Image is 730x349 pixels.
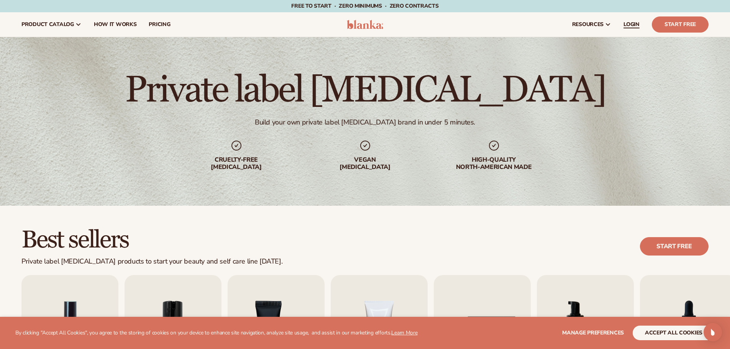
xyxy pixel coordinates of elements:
span: pricing [149,21,170,28]
div: Build your own private label [MEDICAL_DATA] brand in under 5 minutes. [255,118,475,127]
a: Start Free [652,16,709,33]
a: Learn More [391,329,417,336]
div: High-quality North-american made [445,156,543,171]
span: resources [572,21,604,28]
a: How It Works [88,12,143,37]
p: By clicking "Accept All Cookies", you agree to the storing of cookies on your device to enhance s... [15,330,418,336]
span: Free to start · ZERO minimums · ZERO contracts [291,2,438,10]
h1: Private label [MEDICAL_DATA] [125,72,605,109]
div: Open Intercom Messenger [704,323,722,341]
a: product catalog [15,12,88,37]
img: logo [347,20,383,29]
div: Private label [MEDICAL_DATA] products to start your beauty and self care line [DATE]. [21,257,282,266]
a: resources [566,12,617,37]
h2: Best sellers [21,227,282,253]
div: Vegan [MEDICAL_DATA] [316,156,414,171]
div: Cruelty-free [MEDICAL_DATA] [187,156,285,171]
a: Start free [640,237,709,256]
span: product catalog [21,21,74,28]
a: LOGIN [617,12,646,37]
button: Manage preferences [562,326,624,340]
span: How It Works [94,21,137,28]
button: accept all cookies [633,326,715,340]
span: LOGIN [623,21,640,28]
span: Manage preferences [562,329,624,336]
a: pricing [143,12,176,37]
